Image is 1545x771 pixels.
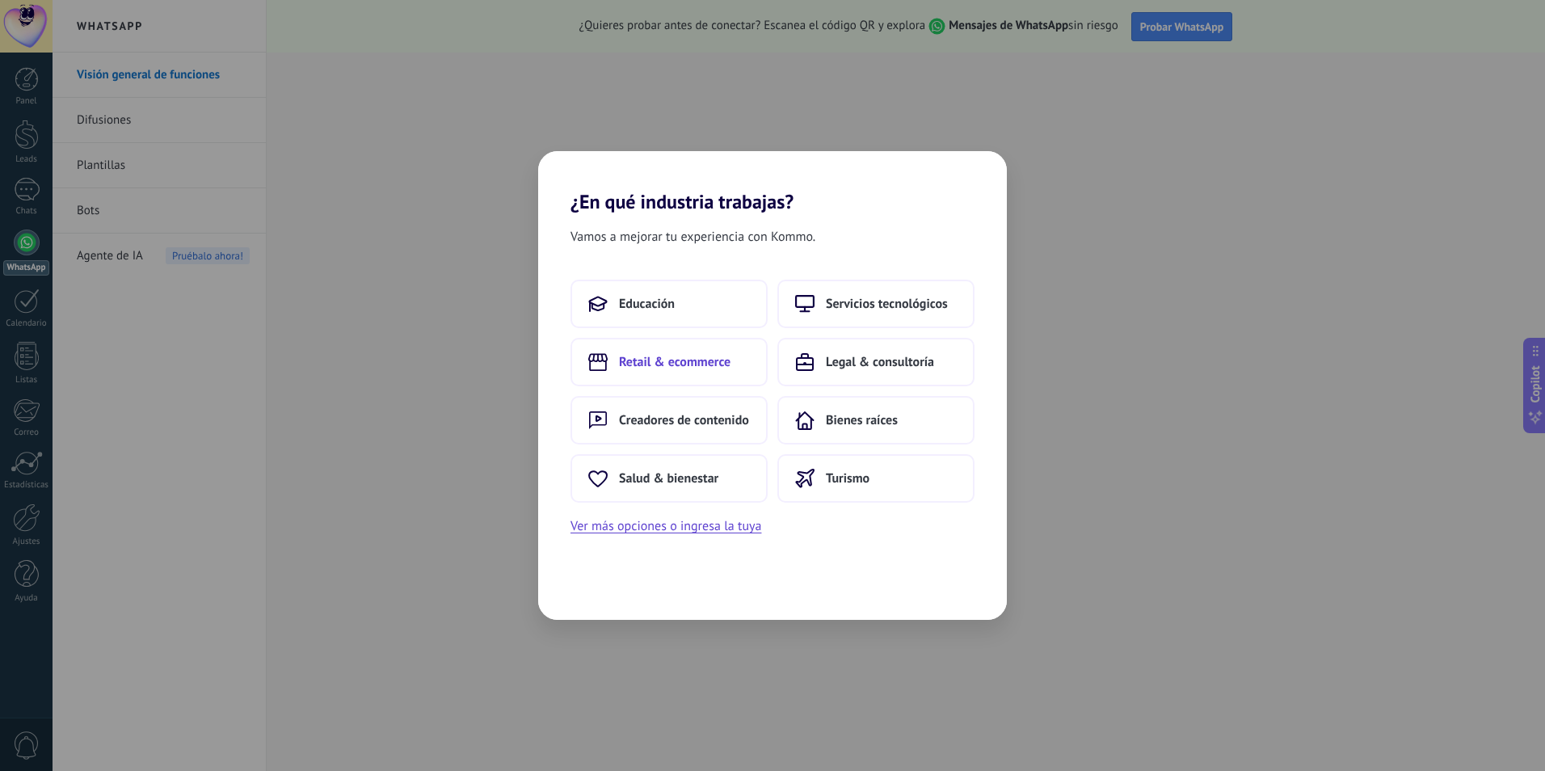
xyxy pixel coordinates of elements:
[777,454,975,503] button: Turismo
[619,470,718,487] span: Salud & bienestar
[619,412,749,428] span: Creadores de contenido
[619,296,675,312] span: Educación
[826,354,934,370] span: Legal & consultoría
[570,226,815,247] span: Vamos a mejorar tu experiencia con Kommo.
[826,470,869,487] span: Turismo
[777,338,975,386] button: Legal & consultoría
[538,151,1007,213] h2: ¿En qué industria trabajas?
[619,354,730,370] span: Retail & ecommerce
[826,296,948,312] span: Servicios tecnológicos
[570,454,768,503] button: Salud & bienestar
[826,412,898,428] span: Bienes raíces
[570,396,768,444] button: Creadores de contenido
[777,396,975,444] button: Bienes raíces
[570,516,761,537] button: Ver más opciones o ingresa la tuya
[570,280,768,328] button: Educación
[570,338,768,386] button: Retail & ecommerce
[777,280,975,328] button: Servicios tecnológicos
